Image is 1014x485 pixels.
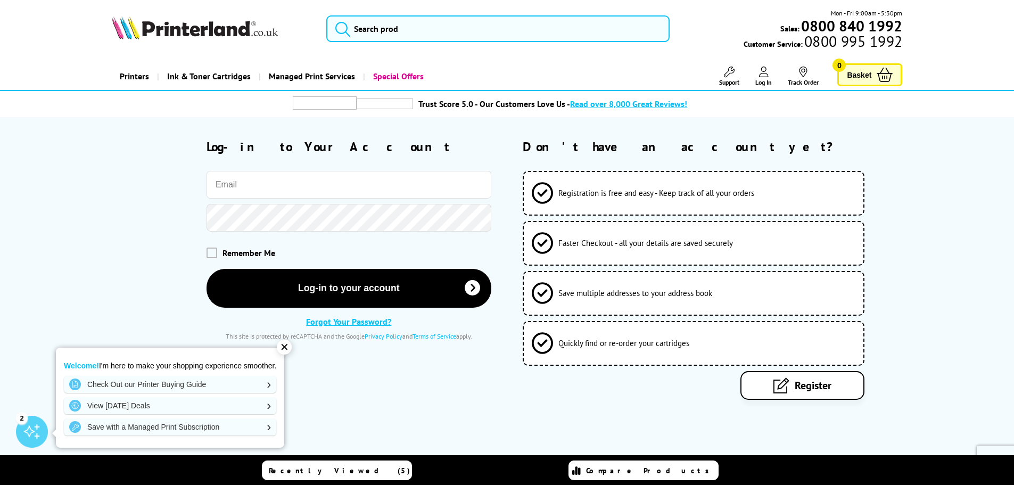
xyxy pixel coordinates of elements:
a: View [DATE] Deals [64,397,276,414]
span: 0 [832,59,846,72]
span: Support [719,78,739,86]
a: Compare Products [568,461,719,480]
a: Trust Score 5.0 - Our Customers Love Us -Read over 8,000 Great Reviews! [418,98,687,109]
h2: Log-in to Your Account [207,138,491,155]
div: 2 [16,412,28,424]
img: Printerland Logo [112,16,278,39]
button: Log-in to your account [207,269,491,308]
a: Forgot Your Password? [306,316,391,327]
span: Save multiple addresses to your address book [558,288,712,298]
a: Log In [755,67,772,86]
span: Customer Service: [744,36,902,49]
strong: Welcome! [64,361,99,370]
a: Recently Viewed (5) [262,461,412,480]
a: Check Out our Printer Buying Guide [64,376,276,393]
h2: Don't have an account yet? [523,138,902,155]
a: Managed Print Services [259,63,363,90]
img: trustpilot rating [357,98,413,109]
a: Printers [112,63,157,90]
span: Compare Products [586,466,715,475]
img: trustpilot rating [293,96,357,110]
p: I'm here to make your shopping experience smoother. [64,361,276,371]
span: Read over 8,000 Great Reviews! [570,98,687,109]
input: Search prod [326,15,670,42]
span: Mon - Fri 9:00am - 5:30pm [831,8,902,18]
span: Remember Me [222,248,275,258]
span: Sales: [780,23,799,34]
a: 0800 840 1992 [799,21,902,31]
a: Printerland Logo [112,16,314,42]
div: ✕ [277,340,292,355]
a: Register [740,371,864,400]
a: Terms of Service [413,332,456,340]
a: Privacy Policy [365,332,402,340]
b: 0800 840 1992 [801,16,902,36]
a: Special Offers [363,63,432,90]
span: Register [795,379,831,392]
a: Support [719,67,739,86]
input: Email [207,171,491,199]
span: Faster Checkout - all your details are saved securely [558,238,733,248]
span: Ink & Toner Cartridges [167,63,251,90]
span: Basket [847,68,871,82]
span: Recently Viewed (5) [269,466,410,475]
a: Ink & Toner Cartridges [157,63,259,90]
a: Save with a Managed Print Subscription [64,418,276,435]
span: Quickly find or re-order your cartridges [558,338,689,348]
span: 0800 995 1992 [803,36,902,46]
a: Basket 0 [837,63,902,86]
div: This site is protected by reCAPTCHA and the Google and apply. [207,332,491,340]
a: Track Order [788,67,819,86]
span: Log In [755,78,772,86]
span: Registration is free and easy - Keep track of all your orders [558,188,754,198]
